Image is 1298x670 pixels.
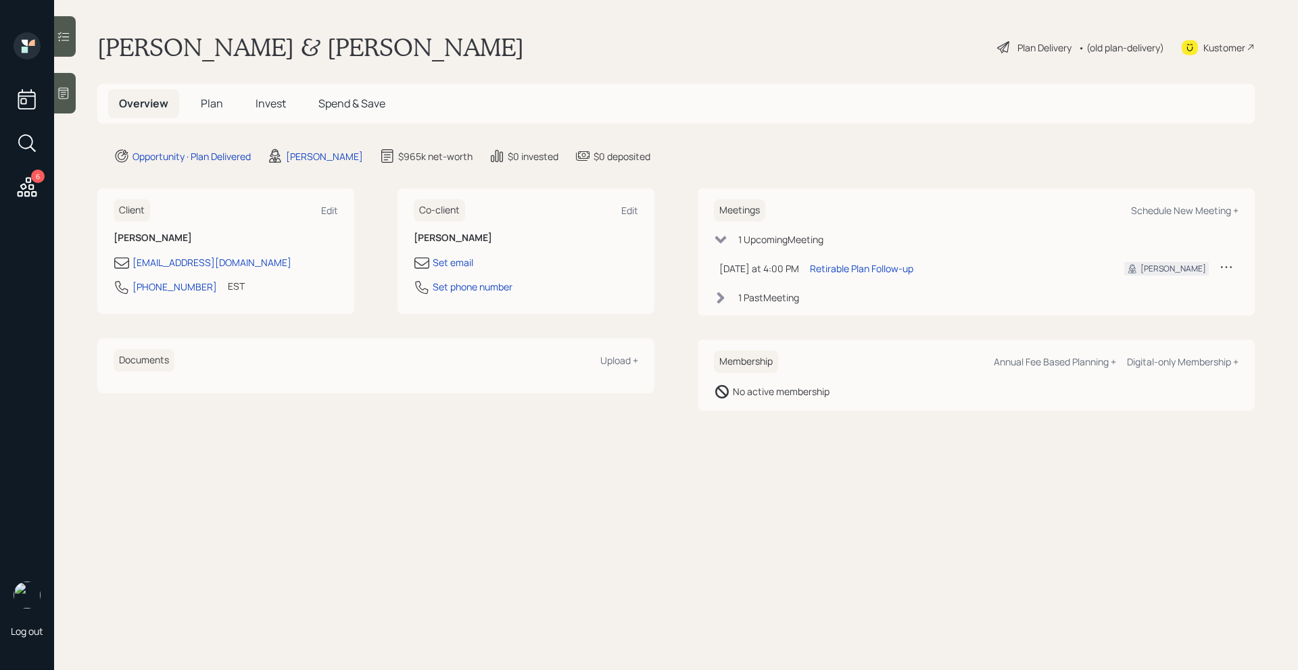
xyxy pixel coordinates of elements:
h6: Meetings [714,199,765,222]
div: 1 Past Meeting [738,290,799,305]
div: Annual Fee Based Planning + [994,355,1116,368]
div: [PERSON_NAME] [1140,263,1206,275]
div: [PERSON_NAME] [286,149,363,163]
div: Set email [433,255,473,269]
div: Schedule New Meeting + [1131,204,1239,217]
span: Invest [256,96,286,111]
div: [EMAIL_ADDRESS][DOMAIN_NAME] [133,255,291,269]
div: Kustomer [1203,41,1245,55]
div: EST [228,279,245,293]
h6: Membership [714,351,778,373]
div: • (old plan-delivery) [1078,41,1164,55]
span: Overview [119,96,168,111]
h6: [PERSON_NAME] [414,232,638,244]
div: Set phone number [433,280,512,294]
h1: [PERSON_NAME] & [PERSON_NAME] [97,32,524,62]
img: michael-russo-headshot.png [14,582,41,609]
div: Edit [621,204,638,217]
div: No active membership [733,384,830,398]
h6: Co-client [414,199,465,222]
h6: Documents [114,349,174,371]
div: Retirable Plan Follow-up [810,261,913,276]
span: Plan [201,96,223,111]
div: 1 Upcoming Meeting [738,232,823,247]
div: Opportunity · Plan Delivered [133,149,251,163]
h6: Client [114,199,150,222]
div: Digital-only Membership + [1127,355,1239,368]
div: $965k net-worth [398,149,473,163]
h6: [PERSON_NAME] [114,232,338,244]
div: 6 [31,170,45,183]
div: $0 invested [508,149,558,163]
div: Log out [11,625,43,638]
div: Plan Delivery [1017,41,1072,55]
div: [DATE] at 4:00 PM [719,261,799,276]
div: Upload + [600,354,638,367]
div: Edit [321,204,338,217]
div: [PHONE_NUMBER] [133,280,217,294]
span: Spend & Save [318,96,385,111]
div: $0 deposited [594,149,650,163]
